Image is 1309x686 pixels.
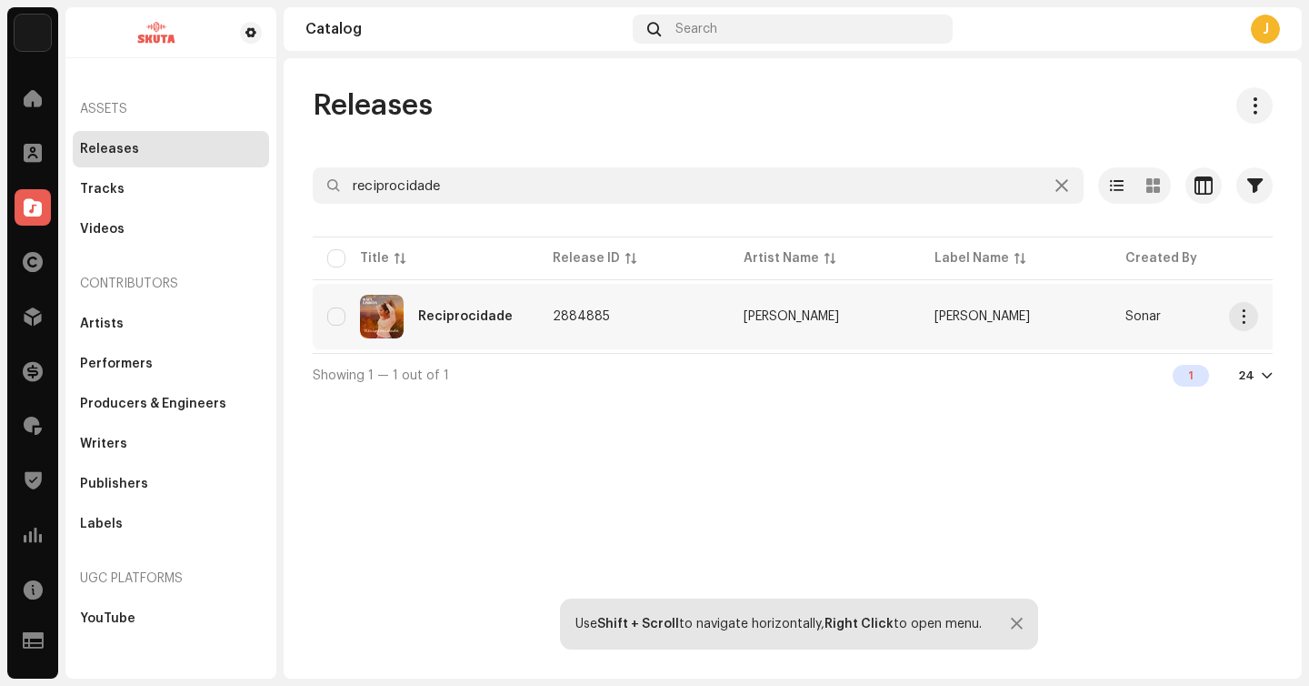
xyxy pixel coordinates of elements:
[80,517,123,531] div: Labels
[934,249,1009,267] div: Label Name
[73,262,269,306] re-a-nav-header: Contributors
[73,506,269,542] re-m-nav-item: Labels
[73,306,269,342] re-m-nav-item: Artists
[313,167,1084,204] input: Search
[575,617,982,631] div: Use to navigate horizontally, to open menu.
[80,477,148,491] div: Publishers
[80,437,127,451] div: Writers
[1173,365,1209,387] div: 1
[80,357,153,371] div: Performers
[597,618,679,631] strong: Shift + Scroll
[73,87,269,131] re-a-nav-header: Assets
[80,611,135,626] div: YouTube
[73,211,269,247] re-m-nav-item: Videos
[73,346,269,382] re-m-nav-item: Performers
[305,22,625,36] div: Catalog
[360,295,404,338] img: 29ffd0e4-7bd7-482b-9b15-89e79a9aa138
[744,310,905,323] span: Rafa Lisbôa
[553,249,620,267] div: Release ID
[934,310,1030,323] span: Rafa Lisbôa
[80,317,124,331] div: Artists
[73,171,269,207] re-m-nav-item: Tracks
[1125,310,1161,323] span: Sonar
[1238,368,1254,383] div: 24
[313,87,433,124] span: Releases
[73,426,269,462] re-m-nav-item: Writers
[80,22,233,44] img: d9714cec-db7f-4004-8d60-2968ac17345f
[553,310,610,323] span: 2884885
[744,249,819,267] div: Artist Name
[1251,15,1280,44] div: J
[80,397,226,411] div: Producers & Engineers
[73,557,269,600] re-a-nav-header: UGC Platforms
[313,369,449,382] span: Showing 1 — 1 out of 1
[80,182,125,197] div: Tracks
[73,386,269,422] re-m-nav-item: Producers & Engineers
[360,249,389,267] div: Title
[744,310,839,323] div: [PERSON_NAME]
[675,22,717,36] span: Search
[73,131,269,167] re-m-nav-item: Releases
[418,310,513,323] div: Reciprocidade
[824,618,894,631] strong: Right Click
[80,222,125,237] div: Videos
[73,466,269,502] re-m-nav-item: Publishers
[80,142,139,156] div: Releases
[15,15,51,51] img: 4ecf9d3c-b546-4c12-a72a-960b8444102a
[73,600,269,637] re-m-nav-item: YouTube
